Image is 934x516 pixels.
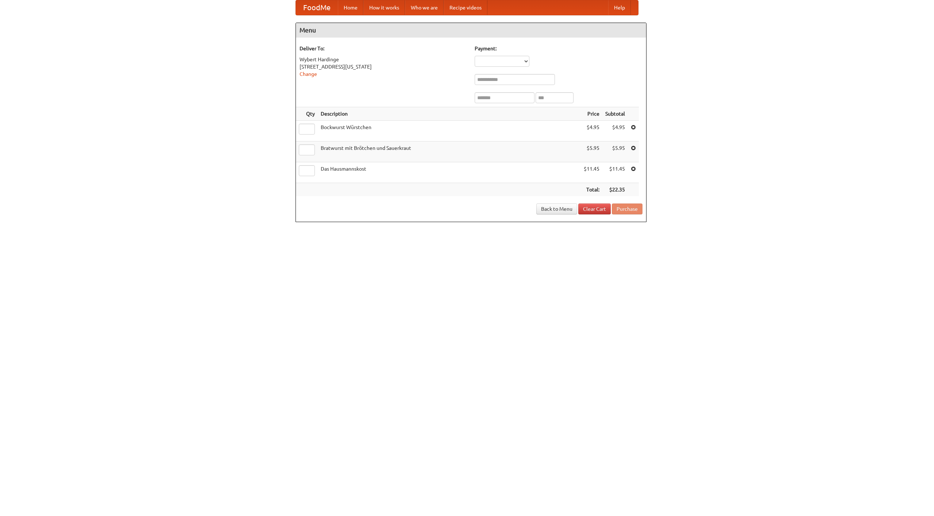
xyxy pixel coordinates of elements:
[363,0,405,15] a: How it works
[318,121,581,141] td: Bockwurst Würstchen
[300,71,317,77] a: Change
[602,121,628,141] td: $4.95
[602,162,628,183] td: $11.45
[602,141,628,162] td: $5.95
[581,162,602,183] td: $11.45
[536,203,577,214] a: Back to Menu
[602,107,628,121] th: Subtotal
[300,56,467,63] div: Wybert Hardinge
[608,0,631,15] a: Help
[581,141,602,162] td: $5.95
[444,0,487,15] a: Recipe videos
[602,183,628,197] th: $22.35
[612,203,642,214] button: Purchase
[296,0,338,15] a: FoodMe
[338,0,363,15] a: Home
[581,107,602,121] th: Price
[581,183,602,197] th: Total:
[578,203,611,214] a: Clear Cart
[318,162,581,183] td: Das Hausmannskost
[475,45,642,52] h5: Payment:
[300,45,467,52] h5: Deliver To:
[296,107,318,121] th: Qty
[300,63,467,70] div: [STREET_ADDRESS][US_STATE]
[296,23,646,38] h4: Menu
[318,141,581,162] td: Bratwurst mit Brötchen und Sauerkraut
[405,0,444,15] a: Who we are
[318,107,581,121] th: Description
[581,121,602,141] td: $4.95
